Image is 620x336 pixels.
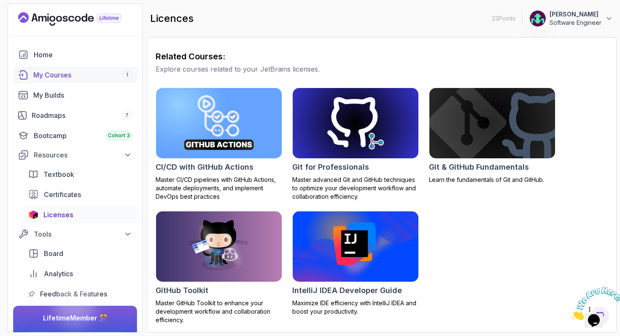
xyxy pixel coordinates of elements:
[530,11,546,27] img: user profile image
[550,10,601,19] p: [PERSON_NAME]
[44,189,81,200] span: Certificates
[23,265,137,282] a: analytics
[292,176,419,201] p: Master advanced Git and GitHub techniques to optimize your development workflow and collaboration...
[28,211,38,219] img: jetbrains icon
[34,229,132,239] div: Tools
[492,14,515,23] p: 23 Points
[156,211,282,282] img: GitHub Toolkit card
[43,210,73,220] span: Licenses
[3,3,56,37] img: Chat attention grabber
[156,299,282,324] p: Master GitHub Toolkit to enhance your development workflow and collaboration efficiency.
[33,70,132,80] div: My Courses
[156,176,282,201] p: Master CI/CD pipelines with GitHub Actions, automate deployments, and implement DevOps best pract...
[429,88,555,158] img: Git & GitHub Fundamentals card
[13,46,137,63] a: home
[13,107,137,124] a: roadmaps
[23,245,137,262] a: board
[156,64,608,74] p: Explore courses related to your JetBrains licenses.
[44,248,63,259] span: Board
[125,112,129,119] span: 7
[33,90,132,100] div: My Builds
[23,166,137,183] a: textbook
[156,51,608,62] h3: Related Courses:
[429,176,555,184] p: Learn the fundamentals of Git and GitHub.
[292,211,419,316] a: IntelliJ IDEA Developer Guide cardIntelliJ IDEA Developer GuideMaximize IDE efficiency with Intel...
[43,169,74,179] span: Textbook
[34,131,132,141] div: Bootcamp
[568,283,620,323] iframe: chat widget
[40,289,107,299] span: Feedback & Features
[292,285,402,296] h2: IntelliJ IDEA Developer Guide
[293,211,418,282] img: IntelliJ IDEA Developer Guide card
[293,88,418,158] img: Git for Professionals card
[429,88,555,184] a: Git & GitHub Fundamentals cardGit & GitHub FundamentalsLearn the fundamentals of Git and GitHub.
[156,88,282,158] img: CI/CD with GitHub Actions card
[13,67,137,83] a: courses
[3,3,7,11] span: 1
[23,186,137,203] a: certificates
[156,211,282,324] a: GitHub Toolkit cardGitHub ToolkitMaster GitHub Toolkit to enhance your development workflow and c...
[13,147,137,163] button: Resources
[156,285,208,296] h2: GitHub Toolkit
[32,110,132,120] div: Roadmaps
[292,161,369,173] h2: Git for Professionals
[23,285,137,302] a: feedback
[13,227,137,242] button: Tools
[150,12,194,25] h2: licences
[18,12,141,26] a: Landing page
[23,206,137,223] a: licenses
[44,269,73,279] span: Analytics
[13,87,137,104] a: builds
[126,72,128,78] span: 1
[13,127,137,144] a: bootcamp
[550,19,601,27] p: Software Engineer
[529,10,613,27] button: user profile image[PERSON_NAME]Software Engineer
[34,50,132,60] div: Home
[429,161,529,173] h2: Git & GitHub Fundamentals
[292,88,419,201] a: Git for Professionals cardGit for ProfessionalsMaster advanced Git and GitHub techniques to optim...
[292,299,419,316] p: Maximize IDE efficiency with IntelliJ IDEA and boost your productivity.
[156,88,282,201] a: CI/CD with GitHub Actions cardCI/CD with GitHub ActionsMaster CI/CD pipelines with GitHub Actions...
[156,161,253,173] h2: CI/CD with GitHub Actions
[108,132,130,139] span: Cohort 3
[34,150,132,160] div: Resources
